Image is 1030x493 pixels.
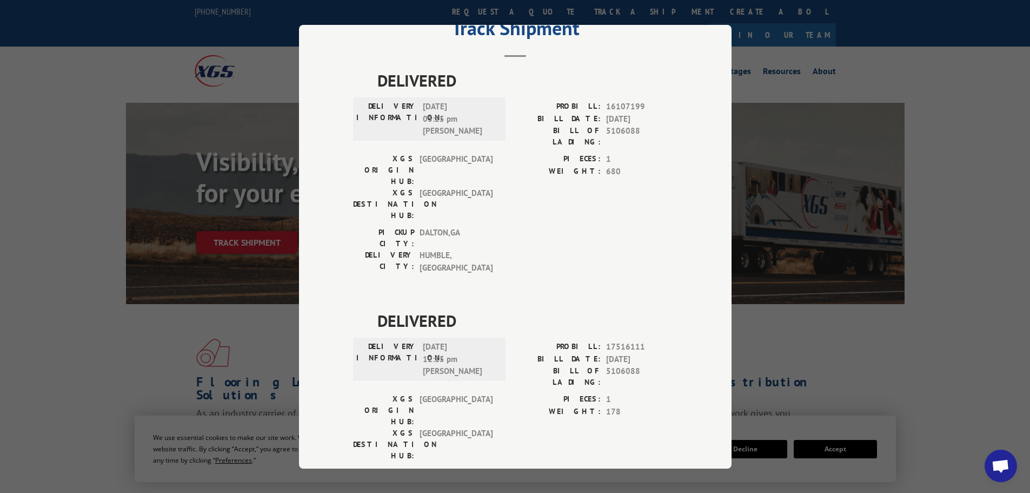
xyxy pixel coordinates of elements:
[353,21,677,41] h2: Track Shipment
[606,113,677,125] span: [DATE]
[353,187,414,221] label: XGS DESTINATION HUB:
[420,187,493,221] span: [GEOGRAPHIC_DATA]
[353,249,414,274] label: DELIVERY CITY:
[377,308,677,333] span: DELIVERED
[420,467,493,490] span: [PERSON_NAME] , GA
[606,365,677,388] span: 5106088
[515,113,601,125] label: BILL DATE:
[420,153,493,187] span: [GEOGRAPHIC_DATA]
[985,450,1017,482] div: Open chat
[420,428,493,462] span: [GEOGRAPHIC_DATA]
[353,393,414,428] label: XGS ORIGIN HUB:
[377,68,677,93] span: DELIVERED
[515,353,601,365] label: BILL DATE:
[606,405,677,418] span: 178
[515,125,601,148] label: BILL OF LADING:
[606,353,677,365] span: [DATE]
[606,165,677,178] span: 680
[606,101,677,113] span: 16107199
[353,428,414,462] label: XGS DESTINATION HUB:
[353,227,414,249] label: PICKUP CITY:
[515,365,601,388] label: BILL OF LADING:
[515,405,601,418] label: WEIGHT:
[515,341,601,353] label: PROBILL:
[515,165,601,178] label: WEIGHT:
[423,341,496,378] span: [DATE] 12:15 pm [PERSON_NAME]
[356,341,417,378] label: DELIVERY INFORMATION:
[606,341,677,353] span: 17516111
[420,249,493,274] span: HUMBLE , [GEOGRAPHIC_DATA]
[420,227,493,249] span: DALTON , GA
[356,101,417,137] label: DELIVERY INFORMATION:
[423,101,496,137] span: [DATE] 03:25 pm [PERSON_NAME]
[515,393,601,406] label: PIECES:
[606,153,677,166] span: 1
[606,393,677,406] span: 1
[420,393,493,428] span: [GEOGRAPHIC_DATA]
[606,125,677,148] span: 5106088
[353,153,414,187] label: XGS ORIGIN HUB:
[515,153,601,166] label: PIECES:
[515,101,601,113] label: PROBILL:
[353,467,414,490] label: PICKUP CITY:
